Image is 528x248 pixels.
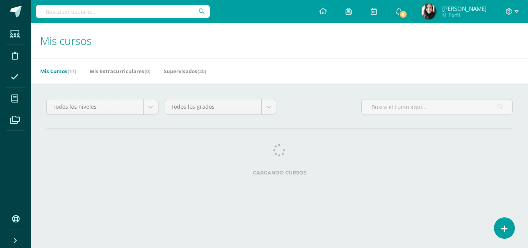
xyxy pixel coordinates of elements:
a: Mis Cursos(17) [40,65,76,77]
a: Mis Extracurriculares(0) [90,65,150,77]
span: [PERSON_NAME] [442,5,487,12]
label: Cargando cursos [46,170,513,176]
span: Todos los niveles [53,99,138,114]
a: Supervisados(20) [164,65,206,77]
input: Busca un usuario... [36,5,210,18]
a: Todos los grados [165,99,276,114]
a: Todos los niveles [47,99,158,114]
input: Busca el curso aquí... [362,99,512,115]
span: 5 [399,10,407,19]
span: (20) [198,68,206,75]
span: Todos los grados [171,99,256,114]
span: (17) [68,68,76,75]
img: f729d001e2f2099d8d60ac186a7bae33.png [421,4,436,19]
span: Mis cursos [40,33,92,48]
span: (0) [145,68,150,75]
span: Mi Perfil [442,12,487,18]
